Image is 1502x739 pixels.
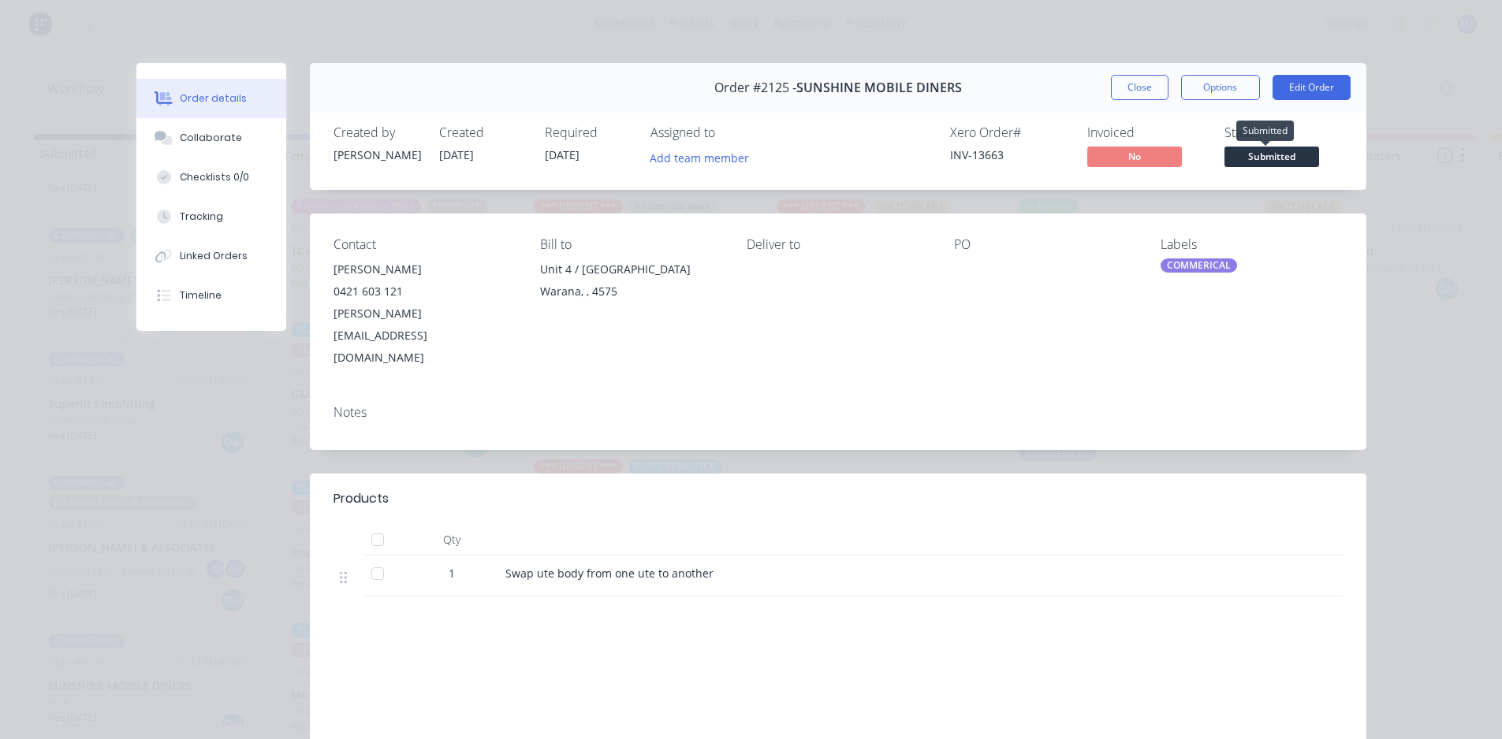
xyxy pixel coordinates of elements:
[505,566,714,581] span: Swap ute body from one ute to another
[540,280,721,303] div: Warana, , 4575
[1181,75,1260,100] button: Options
[954,237,1135,252] div: PO
[1161,258,1237,273] div: COMMERICAL
[650,147,758,168] button: Add team member
[136,79,286,118] button: Order details
[180,249,248,263] div: Linked Orders
[540,258,721,309] div: Unit 4 / [GEOGRAPHIC_DATA]Warana, , 4575
[136,236,286,276] button: Linked Orders
[334,237,515,252] div: Contact
[747,237,928,252] div: Deliver to
[1273,75,1351,100] button: Edit Order
[180,170,249,184] div: Checklists 0/0
[449,565,455,581] span: 1
[545,147,580,162] span: [DATE]
[950,147,1068,163] div: INV-13663
[180,131,242,145] div: Collaborate
[439,125,526,140] div: Created
[404,524,499,555] div: Qty
[334,147,420,163] div: [PERSON_NAME]
[1111,75,1168,100] button: Close
[180,288,222,303] div: Timeline
[1161,237,1342,252] div: Labels
[1224,125,1343,140] div: Status
[334,280,515,303] div: 0421 603 121
[439,147,474,162] span: [DATE]
[1224,147,1319,170] button: Submitted
[1224,147,1319,166] span: Submitted
[180,91,247,106] div: Order details
[650,125,808,140] div: Assigned to
[545,125,632,140] div: Required
[641,147,757,168] button: Add team member
[136,276,286,315] button: Timeline
[334,303,515,369] div: [PERSON_NAME][EMAIL_ADDRESS][DOMAIN_NAME]
[1236,121,1294,141] div: Submitted
[714,80,796,95] span: Order #2125 -
[1087,147,1182,166] span: No
[540,237,721,252] div: Bill to
[136,197,286,236] button: Tracking
[796,80,962,95] span: SUNSHINE MOBILE DINERS
[136,158,286,197] button: Checklists 0/0
[334,258,515,369] div: [PERSON_NAME]0421 603 121[PERSON_NAME][EMAIL_ADDRESS][DOMAIN_NAME]
[950,125,1068,140] div: Xero Order #
[540,258,721,280] div: Unit 4 / [GEOGRAPHIC_DATA]
[180,210,223,224] div: Tracking
[334,489,389,508] div: Products
[334,405,1343,420] div: Notes
[136,118,286,158] button: Collaborate
[1087,125,1206,140] div: Invoiced
[334,258,515,280] div: [PERSON_NAME]
[334,125,420,140] div: Created by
